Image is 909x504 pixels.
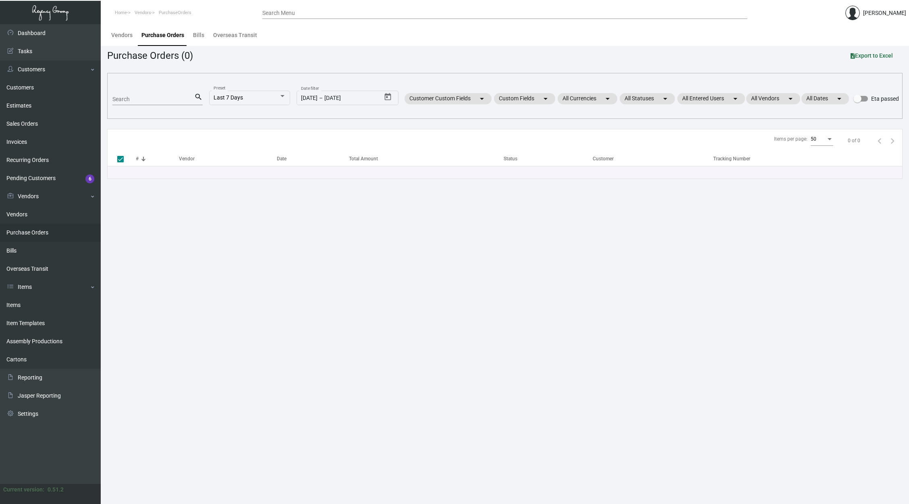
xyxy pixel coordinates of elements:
span: Eta passed [871,94,899,104]
div: Purchase Orders (0) [107,48,193,63]
div: 0.51.2 [48,485,64,494]
span: Home [115,10,127,15]
button: Next page [886,134,899,147]
button: Open calendar [382,91,394,104]
img: admin@bootstrapmaster.com [845,6,860,20]
div: Items per page: [774,135,807,143]
mat-icon: arrow_drop_down [834,94,844,104]
mat-icon: arrow_drop_down [731,94,740,104]
div: Customer [593,155,713,162]
mat-icon: arrow_drop_down [603,94,612,104]
input: Start date [301,95,318,102]
mat-chip: Customer Custom Fields [405,93,492,104]
mat-chip: All Currencies [558,93,617,104]
div: # [136,155,179,162]
button: Previous page [873,134,886,147]
div: Vendors [111,31,133,39]
button: Export to Excel [844,48,899,63]
span: 50 [811,136,816,142]
mat-icon: arrow_drop_down [477,94,487,104]
mat-chip: All Entered Users [677,93,745,104]
mat-icon: arrow_drop_down [786,94,795,104]
mat-icon: arrow_drop_down [541,94,550,104]
mat-icon: search [194,92,203,102]
mat-chip: All Vendors [746,93,800,104]
div: Vendor [179,155,277,162]
div: # [136,155,139,162]
div: Overseas Transit [213,31,257,39]
div: Vendor [179,155,195,162]
mat-select: Items per page: [811,137,833,142]
div: Current version: [3,485,44,494]
span: Vendors [135,10,151,15]
mat-chip: Custom Fields [494,93,555,104]
div: Total Amount [349,155,504,162]
span: PurchaseOrders [159,10,191,15]
div: 0 of 0 [848,137,860,144]
div: Status [504,155,517,162]
div: Bills [193,31,204,39]
input: End date [324,95,363,102]
div: Tracking Number [713,155,902,162]
div: Customer [593,155,614,162]
span: – [319,95,323,102]
div: Tracking Number [713,155,750,162]
div: Total Amount [349,155,378,162]
div: Status [504,155,593,162]
div: Date [277,155,349,162]
mat-chip: All Statuses [620,93,675,104]
mat-icon: arrow_drop_down [660,94,670,104]
mat-chip: All Dates [801,93,849,104]
div: Purchase Orders [141,31,184,39]
span: Export to Excel [851,52,893,59]
div: Date [277,155,286,162]
div: [PERSON_NAME] [863,9,906,17]
span: Last 7 Days [214,94,243,101]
